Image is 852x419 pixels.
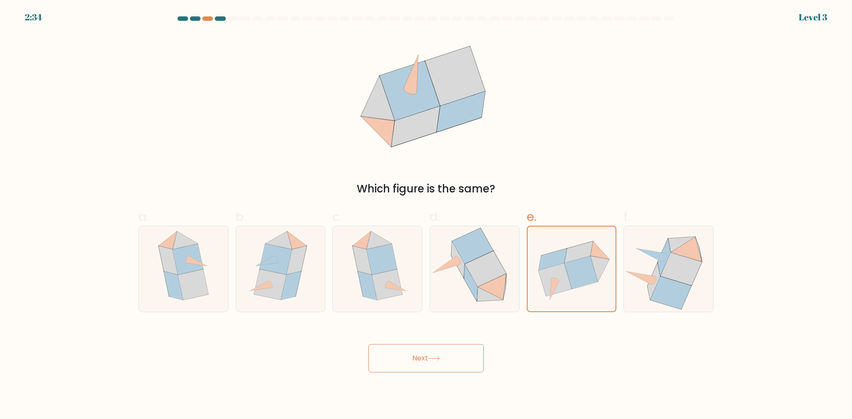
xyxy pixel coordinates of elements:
[623,208,630,225] span: f.
[430,208,440,225] span: d.
[332,208,342,225] span: c.
[368,344,484,372] button: Next
[236,208,246,225] span: b.
[144,181,708,197] div: Which figure is the same?
[138,208,149,225] span: a.
[799,11,827,24] div: Level 3
[25,11,42,24] div: 2:34
[527,208,536,225] span: e.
